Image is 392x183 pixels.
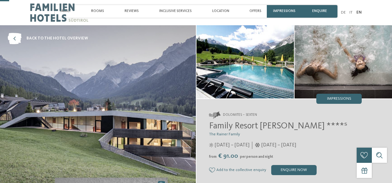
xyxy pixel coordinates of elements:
[209,132,240,136] span: The Rainer Family
[209,143,214,147] i: Opening times in summer
[196,25,294,98] img: Our family hotel in Sexten, your holiday home in the Dolomiten
[217,153,239,159] span: € 91.00
[240,155,273,159] span: per person and night
[271,165,317,175] div: enquire now
[341,10,346,15] a: DE
[327,97,351,101] span: Impressions
[216,168,266,172] span: Add to the collective enquiry
[26,36,88,41] span: back to the hotel overview
[209,122,347,131] span: Family Resort [PERSON_NAME] ****ˢ
[295,25,392,98] img: Our family hotel in Sexten, your holiday home in the Dolomiten
[349,10,353,15] a: IT
[255,143,260,147] i: Opening times in winter
[223,113,257,118] span: Dolomites – Sexten
[356,10,362,15] a: EN
[261,142,296,149] span: [DATE] – [DATE]
[215,142,249,149] span: [DATE] – [DATE]
[8,33,88,44] a: back to the hotel overview
[209,155,217,159] span: from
